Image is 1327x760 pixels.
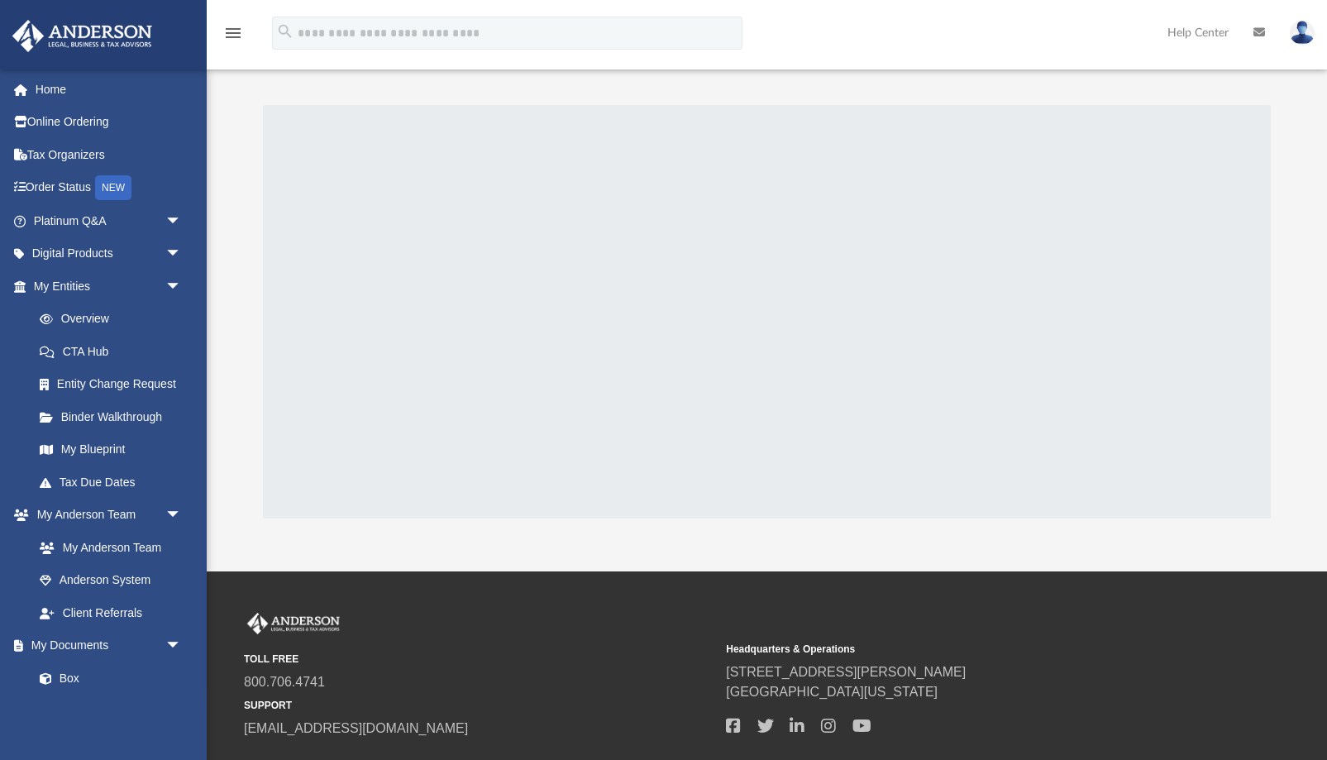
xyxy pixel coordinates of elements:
a: Platinum Q&Aarrow_drop_down [12,204,207,237]
a: Anderson System [23,564,198,597]
img: Anderson Advisors Platinum Portal [244,613,343,634]
a: Digital Productsarrow_drop_down [12,237,207,270]
span: arrow_drop_down [165,270,198,304]
a: Entity Change Request [23,368,207,401]
a: 800.706.4741 [244,675,325,689]
div: NEW [95,175,131,200]
a: Online Ordering [12,106,207,139]
small: TOLL FREE [244,652,714,667]
small: Headquarters & Operations [726,642,1196,657]
a: Binder Walkthrough [23,400,207,433]
a: My Anderson Teamarrow_drop_down [12,499,198,532]
a: Overview [23,303,207,336]
a: [STREET_ADDRESS][PERSON_NAME] [726,665,966,679]
a: My Blueprint [23,433,198,466]
a: Box [23,662,190,695]
i: search [276,22,294,41]
img: Anderson Advisors Platinum Portal [7,20,157,52]
img: User Pic [1290,21,1315,45]
a: menu [223,31,243,43]
a: Tax Organizers [12,138,207,171]
a: CTA Hub [23,335,207,368]
a: My Anderson Team [23,531,190,564]
i: menu [223,23,243,43]
a: Order StatusNEW [12,171,207,205]
a: My Entitiesarrow_drop_down [12,270,207,303]
a: Meeting Minutes [23,695,198,728]
span: arrow_drop_down [165,237,198,271]
a: Client Referrals [23,596,198,629]
span: arrow_drop_down [165,629,198,663]
small: SUPPORT [244,698,714,713]
span: arrow_drop_down [165,499,198,533]
a: Home [12,73,207,106]
a: [EMAIL_ADDRESS][DOMAIN_NAME] [244,721,468,735]
a: [GEOGRAPHIC_DATA][US_STATE] [726,685,938,699]
span: arrow_drop_down [165,204,198,238]
a: My Documentsarrow_drop_down [12,629,198,662]
a: Tax Due Dates [23,466,207,499]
